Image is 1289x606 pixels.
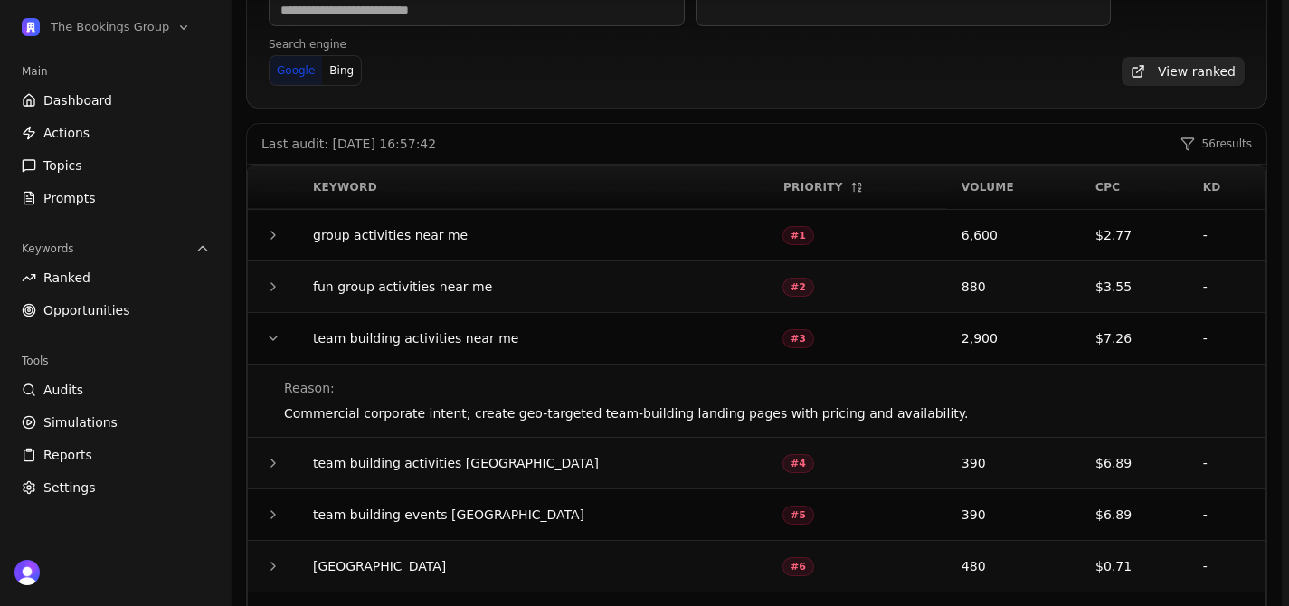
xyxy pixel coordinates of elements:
[14,375,217,404] a: Audits
[1203,506,1251,524] div: -
[1202,137,1252,151] span: 56 results
[962,278,1066,296] div: 880
[322,56,361,85] button: Bing
[43,301,130,319] span: Opportunities
[783,227,813,245] span: # 1
[1203,557,1251,575] div: -
[1095,557,1174,575] div: $0.71
[1203,329,1251,347] div: -
[1095,329,1174,347] div: $7.26
[269,37,362,52] label: Search engine
[313,180,754,194] div: Keyword
[1095,454,1174,472] div: $6.89
[284,404,1251,422] div: Commercial corporate intent; create geo-targeted team-building landing pages with pricing and ava...
[14,57,217,86] div: Main
[1203,454,1251,472] div: -
[783,455,813,473] span: # 4
[284,379,1251,397] div: Reason:
[962,180,1066,194] div: Volume
[1095,506,1174,524] div: $6.89
[14,234,217,263] button: Keywords
[43,269,90,287] span: Ranked
[14,560,40,585] button: Open user button
[1095,226,1174,244] div: $2.77
[14,296,217,325] a: Opportunities
[270,56,322,85] button: Google
[313,327,754,349] div: team building activities near me
[1203,180,1251,194] div: KD
[783,507,813,525] span: # 5
[313,224,754,246] div: group activities near me
[261,135,436,153] div: Last audit: [DATE] 16:57:42
[1095,180,1174,194] div: CPC
[43,124,90,142] span: Actions
[14,408,217,437] a: Simulations
[14,560,40,585] img: 's logo
[962,454,1066,472] div: 390
[962,557,1066,575] div: 480
[783,558,813,576] span: # 6
[22,18,40,36] img: The Bookings Group
[313,555,754,577] div: bowling london
[43,189,96,207] span: Prompts
[43,156,82,175] span: Topics
[14,440,217,469] a: Reports
[313,276,754,298] div: fun group activities near me
[51,19,169,35] span: The Bookings Group
[962,506,1066,524] div: 390
[14,346,217,375] div: Tools
[962,226,1066,244] div: 6,600
[1095,278,1174,296] div: $3.55
[14,86,217,115] a: Dashboard
[43,381,83,399] span: Audits
[14,151,217,180] a: Topics
[14,118,217,147] a: Actions
[783,330,813,348] span: # 3
[14,184,217,213] a: Prompts
[313,504,754,526] div: team building events london
[783,180,933,194] div: Priority
[962,329,1066,347] div: 2,900
[43,91,112,109] span: Dashboard
[14,14,198,40] button: Open organization switcher
[43,413,118,431] span: Simulations
[1203,226,1251,244] div: -
[43,446,92,464] span: Reports
[1122,57,1245,86] a: View ranked
[1203,278,1251,296] div: -
[43,478,95,497] span: Settings
[14,473,217,502] a: Settings
[313,452,754,474] div: team building activities london
[14,263,217,292] a: Ranked
[783,279,813,297] span: # 2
